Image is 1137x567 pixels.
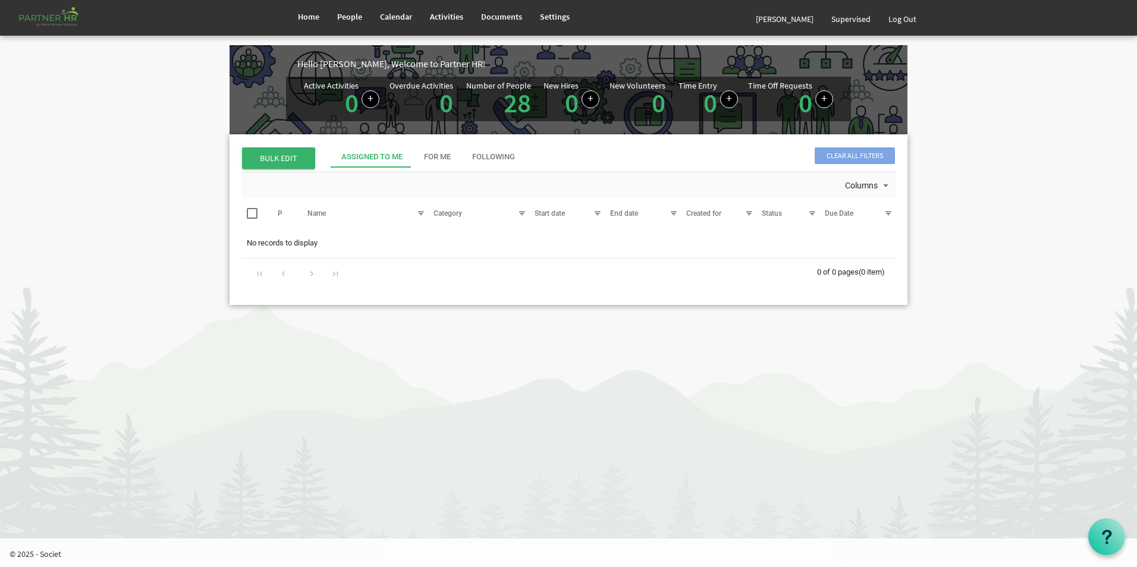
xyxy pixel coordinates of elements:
a: Log Out [880,2,925,36]
div: Time Off Requests [748,81,812,90]
a: 0 [345,86,359,119]
a: 0 [703,86,717,119]
span: Clear all filters [815,147,895,164]
div: Number of active time off requests [748,81,833,116]
span: People [337,11,362,22]
div: For Me [424,152,451,163]
span: Documents [481,11,522,22]
div: Columns [843,172,894,197]
div: Number of Time Entries [679,81,738,116]
div: New Volunteers [610,81,665,90]
div: Overdue Activities [390,81,453,90]
a: Supervised [822,2,880,36]
a: [PERSON_NAME] [747,2,822,36]
span: BULK EDIT [242,147,315,169]
a: 28 [504,86,531,119]
div: Assigned To Me [341,152,403,163]
div: Go to last page [327,264,343,281]
a: Log hours [720,90,738,108]
div: Hello [PERSON_NAME], Welcome to Partner HR! [297,57,907,71]
span: Due Date [825,209,853,218]
div: Active Activities [304,81,359,90]
span: Columns [844,178,879,193]
span: Activities [430,11,463,22]
div: Go to next page [304,264,320,281]
div: People hired in the last 7 days [544,81,599,116]
a: 0 [652,86,665,119]
div: Number of People [466,81,531,90]
a: 0 [565,86,579,119]
div: Go to previous page [275,264,291,281]
span: (0 item) [859,267,885,276]
p: © 2025 - Societ [10,548,1137,560]
div: New Hires [544,81,579,90]
a: Create a new Activity [362,90,379,108]
div: Activities assigned to you for which the Due Date is passed [390,81,456,116]
span: End date [610,209,638,218]
span: Created for [686,209,721,218]
div: Total number of active people in Partner HR [466,81,534,116]
div: Number of active Activities in Partner HR [304,81,379,116]
a: 0 [439,86,453,119]
div: Go to first page [252,264,268,281]
span: Home [298,11,319,22]
button: Columns [843,178,894,194]
div: Volunteer hired in the last 7 days [610,81,668,116]
span: P [278,209,282,218]
span: Calendar [380,11,412,22]
a: Create a new time off request [815,90,833,108]
a: 0 [799,86,812,119]
div: tab-header [331,146,985,168]
span: Category [434,209,462,218]
a: Add new person to Partner HR [582,90,599,108]
div: 0 of 0 pages (0 item) [817,259,896,283]
div: Following [472,152,515,163]
span: Supervised [831,14,871,24]
span: Name [307,209,326,218]
span: Start date [535,209,565,218]
span: Settings [540,11,570,22]
span: 0 of 0 pages [817,267,859,276]
span: Status [762,209,782,218]
td: No records to display [241,232,896,254]
div: Time Entry [679,81,717,90]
